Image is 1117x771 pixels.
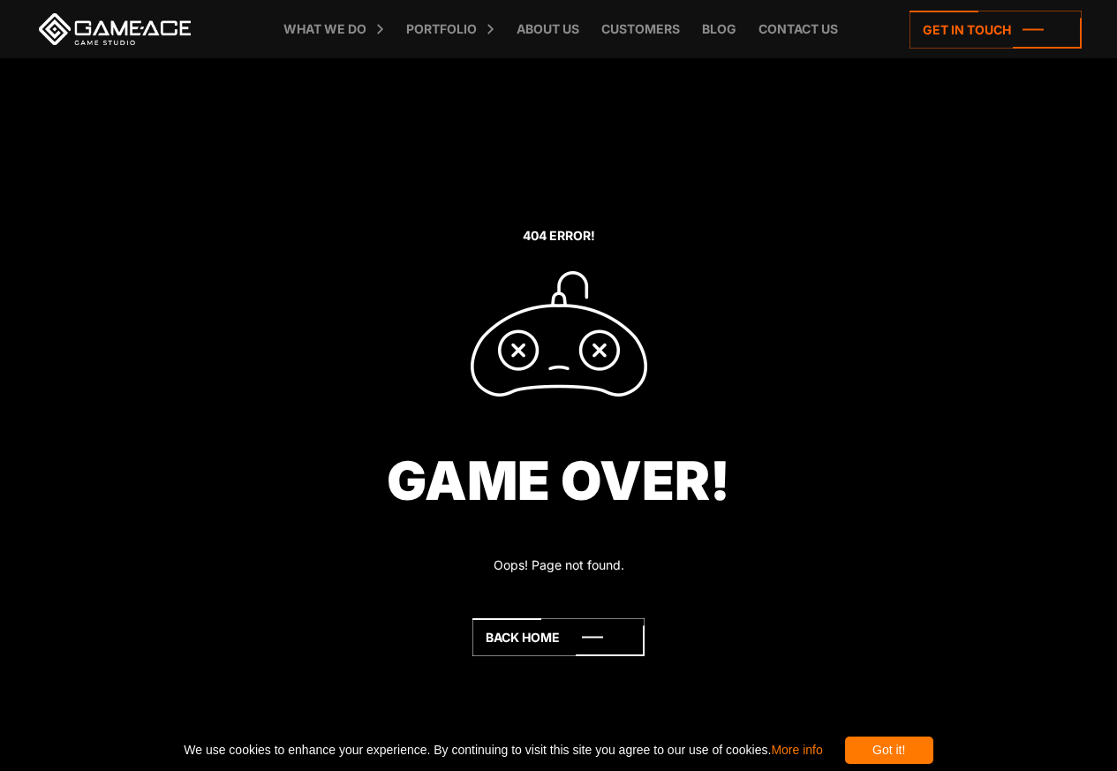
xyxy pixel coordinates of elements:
a: Back home [472,618,645,656]
a: Get in touch [909,11,1082,49]
div: Got it! [845,737,933,764]
img: Custom game development [470,271,648,397]
a: More info [771,743,822,757]
span: We use cookies to enhance your experience. By continuing to visit this site you agree to our use ... [184,737,822,764]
